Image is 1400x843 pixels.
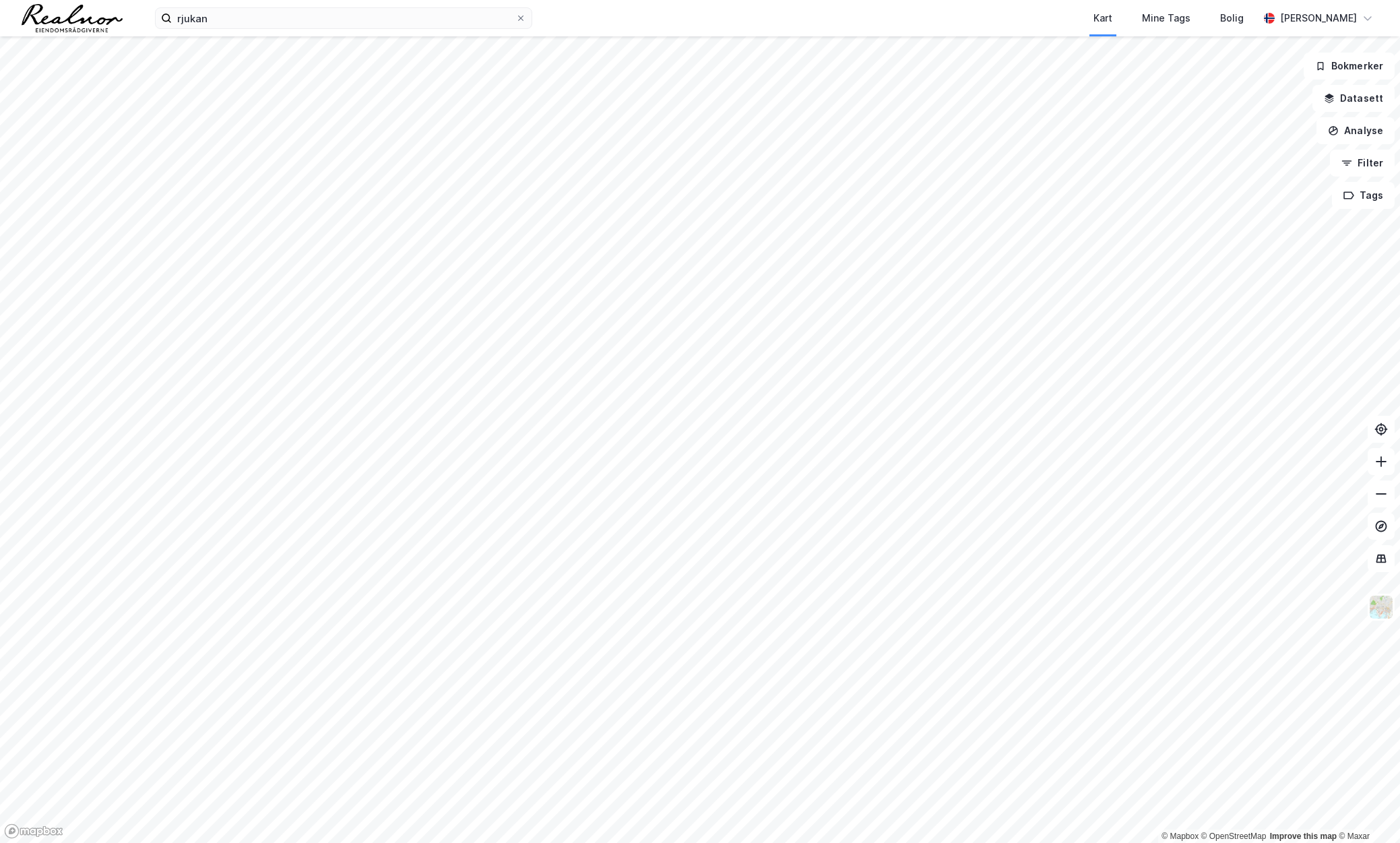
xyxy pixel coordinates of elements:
[4,823,63,839] a: Mapbox homepage
[1333,778,1400,843] iframe: Chat Widget
[1280,10,1357,26] div: [PERSON_NAME]
[1332,182,1395,209] button: Tags
[1333,778,1400,843] div: Kontrollprogram for chat
[1368,594,1394,620] img: Z
[1093,10,1112,26] div: Kart
[1304,53,1395,80] button: Bokmerker
[1142,10,1190,26] div: Mine Tags
[1220,10,1244,26] div: Bolig
[1162,832,1199,841] a: Mapbox
[1270,832,1337,841] a: Improve this map
[22,4,123,32] img: realnor-logo.934646d98de889bb5806.png
[1316,117,1395,144] button: Analyse
[172,8,515,28] input: Søk på adresse, matrikkel, gårdeiere, leietakere eller personer
[1330,150,1395,177] button: Filter
[1312,85,1395,112] button: Datasett
[1201,832,1267,841] a: OpenStreetMap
